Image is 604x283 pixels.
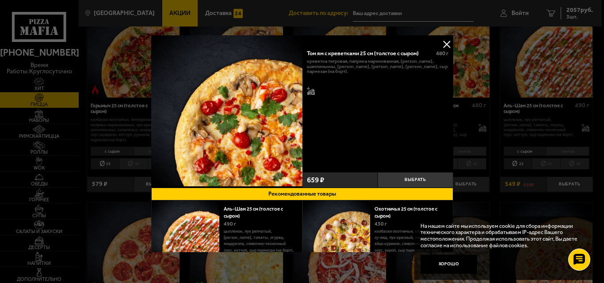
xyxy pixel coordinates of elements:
[378,172,453,188] button: Выбрать
[223,228,295,253] p: цыпленок, лук репчатый, [PERSON_NAME], томаты, огурец, моцарелла, сливочно-чесночный соус, кетчуп...
[375,221,387,227] span: 430 г
[375,206,437,219] a: Охотничья 25 см (толстое с сыром)
[151,35,302,188] a: Том ям с креветками 25 см (толстое с сыром)
[151,35,302,186] img: Том ям с креветками 25 см (толстое с сыром)
[421,255,477,274] button: Хорошо
[307,59,448,74] p: креветка тигровая, паприка маринованная, [PERSON_NAME], шампиньоны, [PERSON_NAME], [PERSON_NAME],...
[421,223,584,249] p: На нашем сайте мы используем cookie для сбора информации технического характера и обрабатываем IP...
[307,176,324,184] span: 659 ₽
[223,206,283,219] a: Аль-Шам 25 см (толстое с сыром)
[375,228,446,253] p: колбаски охотничьи, куриная грудка су-вид, лук красный, моцарелла, яйцо куриное, сливочно-чесночн...
[151,188,453,200] button: Рекомендованные товары
[223,221,236,227] span: 490 г
[436,50,448,57] span: 480 г
[307,50,430,57] div: Том ям с креветками 25 см (толстое с сыром)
